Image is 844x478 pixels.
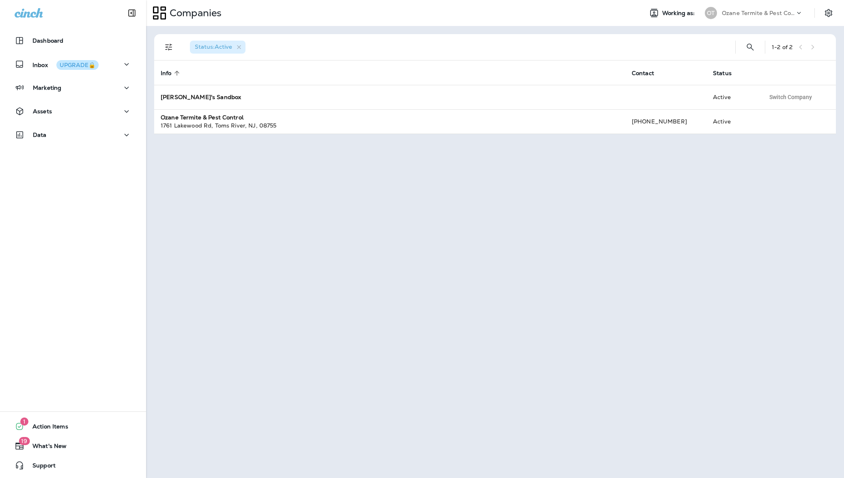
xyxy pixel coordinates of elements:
[706,85,758,109] td: Active
[8,56,138,72] button: InboxUPGRADE🔒
[32,37,63,44] p: Dashboard
[32,60,99,69] p: Inbox
[765,91,816,103] button: Switch Company
[166,7,222,19] p: Companies
[24,462,56,472] span: Support
[33,84,61,91] p: Marketing
[161,93,241,101] strong: [PERSON_NAME]'s Sandbox
[632,69,665,77] span: Contact
[821,6,836,20] button: Settings
[632,70,654,77] span: Contact
[190,41,245,54] div: Status:Active
[769,94,812,100] span: Switch Company
[705,7,717,19] div: OT
[8,418,138,435] button: 1Action Items
[8,127,138,143] button: Data
[8,103,138,119] button: Assets
[8,80,138,96] button: Marketing
[56,60,99,70] button: UPGRADE🔒
[713,69,742,77] span: Status
[772,44,792,50] div: 1 - 2 of 2
[706,109,758,134] td: Active
[161,121,619,130] div: 1761 Lakewood Rd , Toms River , NJ , 08755
[33,132,47,138] p: Data
[8,457,138,474] button: Support
[8,438,138,454] button: 19What's New
[161,39,177,55] button: Filters
[195,43,232,50] span: Status : Active
[24,423,68,433] span: Action Items
[19,437,30,445] span: 19
[121,5,143,21] button: Collapse Sidebar
[60,62,95,68] div: UPGRADE🔒
[8,32,138,49] button: Dashboard
[161,70,172,77] span: Info
[20,417,28,426] span: 1
[662,10,697,17] span: Working as:
[24,443,67,452] span: What's New
[722,10,795,16] p: Ozane Termite & Pest Control
[33,108,52,115] p: Assets
[161,114,243,121] strong: Ozane Termite & Pest Control
[161,69,182,77] span: Info
[713,70,732,77] span: Status
[625,109,706,134] td: [PHONE_NUMBER]
[742,39,758,55] button: Search Companies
